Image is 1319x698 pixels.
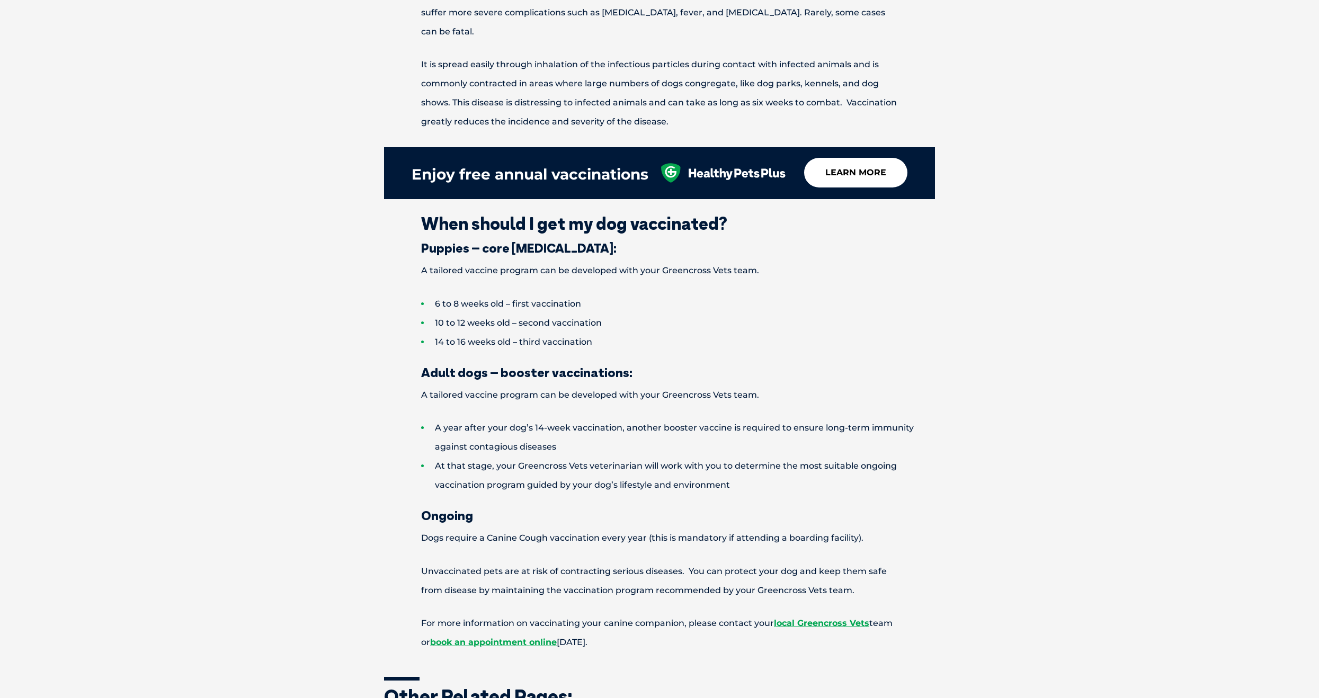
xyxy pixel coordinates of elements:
[384,509,935,522] h3: Ongoing
[804,158,907,187] a: learn more
[384,55,935,131] p: It is spread easily through inhalation of the infectious particles during contact with infected a...
[384,241,935,254] h3: Puppies – core [MEDICAL_DATA]:
[421,314,935,333] li: 10 to 12 weeks old – second vaccination
[421,418,935,457] li: A year after your dog’s 14-week vaccination, another booster vaccine is required to ensure long-t...
[421,457,935,495] li: At that stage, your Greencross Vets veterinarian will work with you to determine the most suitabl...
[384,366,935,379] h3: Adult dogs – booster vaccinations:
[774,618,869,628] a: local Greencross Vets
[412,158,648,191] div: Enjoy free annual vaccinations
[384,386,935,405] p: A tailored vaccine program can be developed with your Greencross Vets team.
[430,637,557,647] a: book an appointment online
[384,215,935,232] h2: When should I get my dog vaccinated?
[384,261,935,280] p: A tailored vaccine program can be developed with your Greencross Vets team.
[421,333,935,352] li: 14 to 16 weeks old – third vaccination
[659,163,786,183] img: healthy-pets-plus.svg
[384,562,935,600] p: Unvaccinated pets are at risk of contracting serious diseases. You can protect your dog and keep ...
[421,294,935,314] li: 6 to 8 weeks old – first vaccination
[384,614,935,652] p: For more information on vaccinating your canine companion, please contact your team or [DATE].
[384,529,935,548] p: Dogs require a Canine Cough vaccination every year (this is mandatory if attending a boarding fac...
